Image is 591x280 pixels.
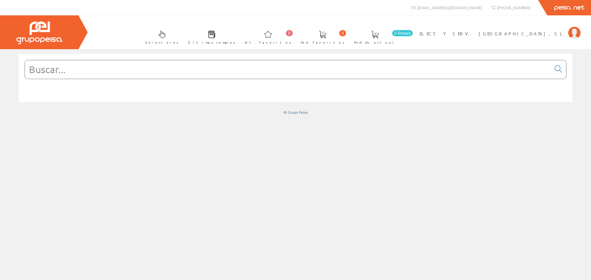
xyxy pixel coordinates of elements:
[286,30,293,36] span: 0
[348,26,414,48] a: 0 línea/s Pedido actual
[25,60,551,79] input: Buscar...
[16,22,62,44] img: Grupo Peisa
[392,30,413,36] span: 0 línea/s
[139,26,182,48] a: Selectores
[339,30,346,36] span: 0
[417,5,482,10] span: [EMAIL_ADDRESS][DOMAIN_NAME]
[18,110,573,115] div: © Grupo Peisa
[182,26,238,48] a: Últimas compras
[145,39,179,45] span: Selectores
[245,39,291,45] span: Art. favoritos
[188,39,235,45] span: Últimas compras
[301,39,344,45] span: Ped. favoritos
[354,39,396,45] span: Pedido actual
[420,26,581,31] a: ELECT. Y SERV. [GEOGRAPHIC_DATA], SL
[497,5,530,10] span: [PHONE_NUMBER]
[420,30,565,37] span: ELECT. Y SERV. [GEOGRAPHIC_DATA], SL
